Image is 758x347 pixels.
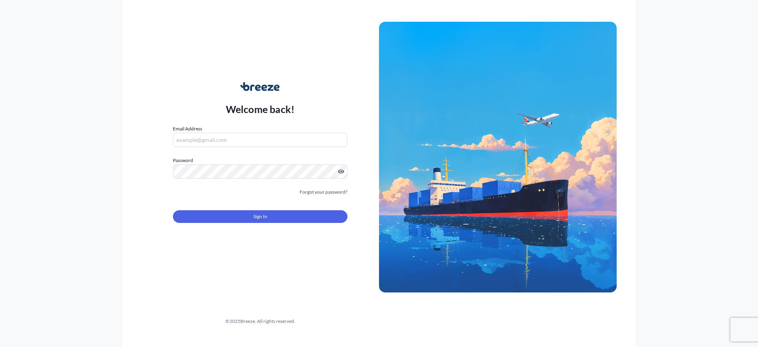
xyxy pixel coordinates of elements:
[379,22,617,292] img: Ship illustration
[338,168,344,175] button: Show password
[173,157,347,164] label: Password
[253,213,267,221] span: Sign In
[173,125,202,133] label: Email Address
[300,188,347,196] a: Forgot your password?
[226,103,295,115] p: Welcome back!
[173,133,347,147] input: example@gmail.com
[173,210,347,223] button: Sign In
[141,317,379,325] div: © 2025 Breeze. All rights reserved.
